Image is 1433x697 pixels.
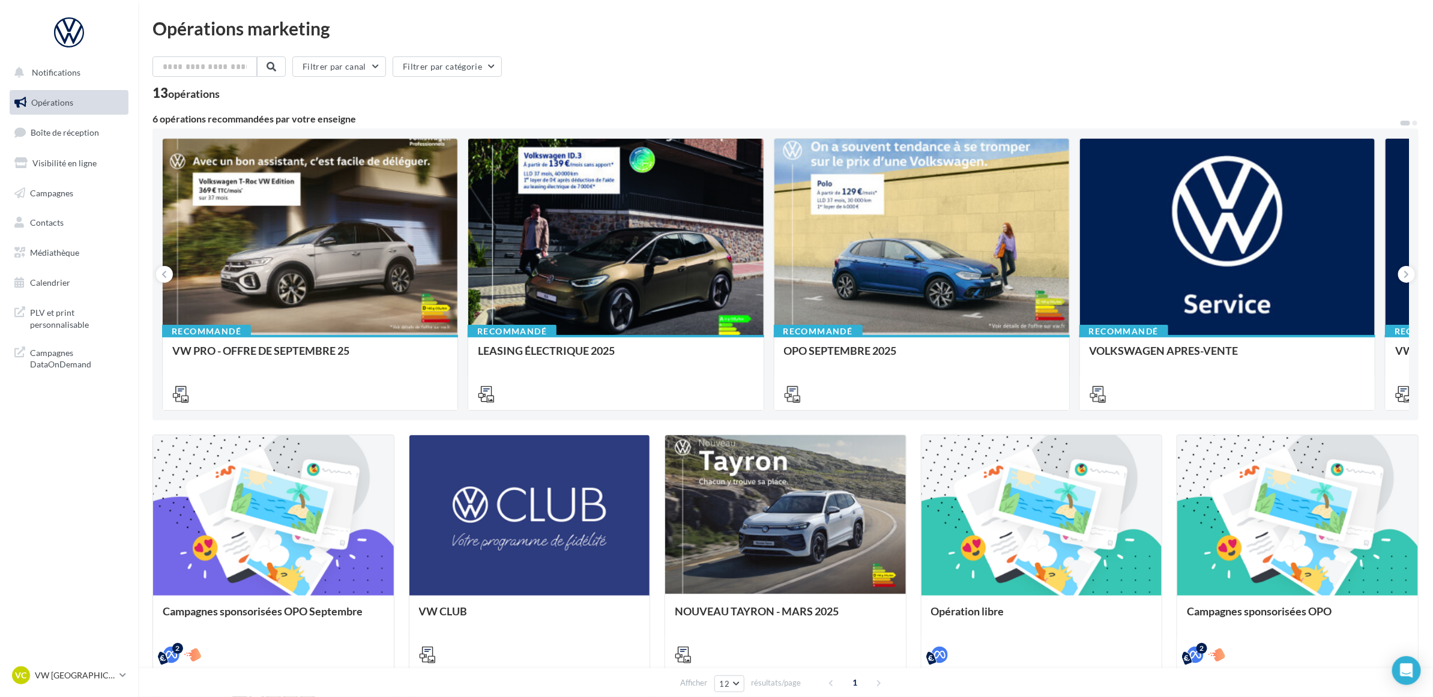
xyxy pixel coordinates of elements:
[675,605,896,629] div: NOUVEAU TAYRON - MARS 2025
[7,240,131,265] a: Médiathèque
[931,605,1153,629] div: Opération libre
[478,345,753,369] div: LEASING ÉLECTRIQUE 2025
[7,340,131,375] a: Campagnes DataOnDemand
[1196,643,1207,654] div: 2
[7,90,131,115] a: Opérations
[31,97,73,107] span: Opérations
[720,679,730,689] span: 12
[714,675,745,692] button: 12
[7,300,131,335] a: PLV et print personnalisable
[30,277,70,288] span: Calendrier
[32,158,97,168] span: Visibilité en ligne
[162,325,251,338] div: Recommandé
[35,669,115,681] p: VW [GEOGRAPHIC_DATA]
[152,19,1419,37] div: Opérations marketing
[7,210,131,235] a: Contacts
[292,56,386,77] button: Filtrer par canal
[1079,325,1168,338] div: Recommandé
[163,605,384,629] div: Campagnes sponsorisées OPO Septembre
[152,86,220,100] div: 13
[681,677,708,689] span: Afficher
[7,151,131,176] a: Visibilité en ligne
[7,270,131,295] a: Calendrier
[30,345,124,370] span: Campagnes DataOnDemand
[32,67,80,77] span: Notifications
[751,677,801,689] span: résultats/page
[30,217,64,228] span: Contacts
[30,247,79,258] span: Médiathèque
[468,325,557,338] div: Recommandé
[845,673,864,692] span: 1
[774,325,863,338] div: Recommandé
[31,127,99,137] span: Boîte de réception
[152,114,1399,124] div: 6 opérations recommandées par votre enseigne
[1090,345,1365,369] div: VOLKSWAGEN APRES-VENTE
[7,181,131,206] a: Campagnes
[172,345,448,369] div: VW PRO - OFFRE DE SEPTEMBRE 25
[1392,656,1421,685] div: Open Intercom Messenger
[30,187,73,198] span: Campagnes
[7,60,126,85] button: Notifications
[1187,605,1408,629] div: Campagnes sponsorisées OPO
[393,56,502,77] button: Filtrer par catégorie
[784,345,1060,369] div: OPO SEPTEMBRE 2025
[7,119,131,145] a: Boîte de réception
[419,605,641,629] div: VW CLUB
[168,88,220,99] div: opérations
[172,643,183,654] div: 2
[30,304,124,330] span: PLV et print personnalisable
[16,669,27,681] span: VC
[10,664,128,687] a: VC VW [GEOGRAPHIC_DATA]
